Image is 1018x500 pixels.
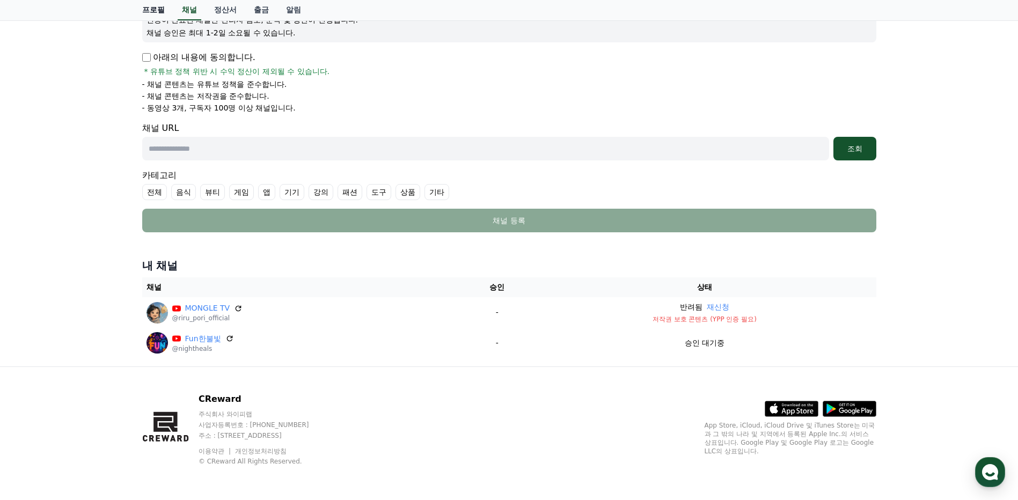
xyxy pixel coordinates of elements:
[142,102,296,113] p: - 동영상 3개, 구독자 100명 이상 채널입니다.
[685,337,724,349] p: 승인 대기중
[199,447,232,455] a: 이용약관
[171,184,196,200] label: 음식
[142,277,462,297] th: 채널
[172,344,234,353] p: @nightheals
[142,169,876,200] div: 카테고리
[142,91,269,101] p: - 채널 콘텐츠는 저작권을 준수합니다.
[838,143,872,154] div: 조회
[229,184,254,200] label: 게임
[707,302,729,313] button: 재신청
[258,184,275,200] label: 앱
[199,410,329,418] p: 주식회사 와이피랩
[424,184,449,200] label: 기타
[537,315,871,323] p: 저작권 보호 콘텐츠 (YPP 인증 필요)
[3,340,71,367] a: 홈
[200,184,225,200] label: 뷰티
[396,184,420,200] label: 상품
[147,27,872,38] p: 채널 승인은 최대 1-2일 소요될 수 있습니다.
[199,457,329,466] p: © CReward All Rights Reserved.
[185,303,230,314] a: MONGLE TV
[680,302,702,313] p: 반려됨
[71,340,138,367] a: 대화
[166,356,179,365] span: 설정
[172,314,243,322] p: @riru_pori_official
[142,122,876,160] div: 채널 URL
[164,215,855,226] div: 채널 등록
[142,184,167,200] label: 전체
[98,357,111,365] span: 대화
[309,184,333,200] label: 강의
[465,307,529,318] p: -
[461,277,533,297] th: 승인
[833,137,876,160] button: 조회
[34,356,40,365] span: 홈
[533,277,876,297] th: 상태
[235,447,287,455] a: 개인정보처리방침
[142,209,876,232] button: 채널 등록
[185,333,221,344] a: Fun한불빛
[142,51,255,64] p: 아래의 내용에 동의합니다.
[199,393,329,406] p: CReward
[142,79,287,90] p: - 채널 콘텐츠는 유튜브 정책을 준수합니다.
[144,66,330,77] span: * 유튜브 정책 위반 시 수익 정산이 제외될 수 있습니다.
[142,258,876,273] h4: 내 채널
[147,302,168,323] img: MONGLE TV
[147,332,168,354] img: Fun한불빛
[705,421,876,455] p: App Store, iCloud, iCloud Drive 및 iTunes Store는 미국과 그 밖의 나라 및 지역에서 등록된 Apple Inc.의 서비스 상표입니다. Goo...
[465,337,529,349] p: -
[367,184,391,200] label: 도구
[199,421,329,429] p: 사업자등록번호 : [PHONE_NUMBER]
[280,184,304,200] label: 기기
[338,184,362,200] label: 패션
[138,340,206,367] a: 설정
[199,431,329,440] p: 주소 : [STREET_ADDRESS]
